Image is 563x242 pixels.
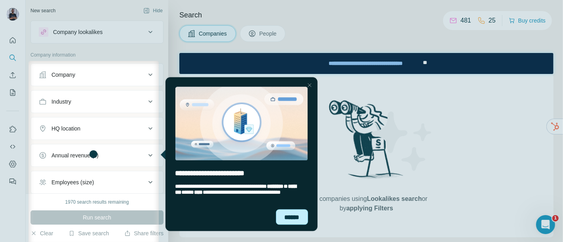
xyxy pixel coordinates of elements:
button: Employees (size) [31,173,163,192]
button: Annual revenue ($) [31,146,163,165]
button: HQ location [31,119,163,138]
div: HQ location [51,125,80,132]
button: Save search [68,229,109,237]
div: Annual revenue ($) [51,151,99,159]
button: Share filters [124,229,164,237]
div: Industry [51,98,71,106]
div: Upgrade plan for full access to Surfe [130,2,242,19]
iframe: Tooltip [159,76,319,233]
div: Company [51,71,75,79]
button: Industry [31,92,163,111]
button: Company [31,65,163,84]
div: Employees (size) [51,178,94,186]
div: 1970 search results remaining [65,199,129,206]
button: Clear [30,229,53,237]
